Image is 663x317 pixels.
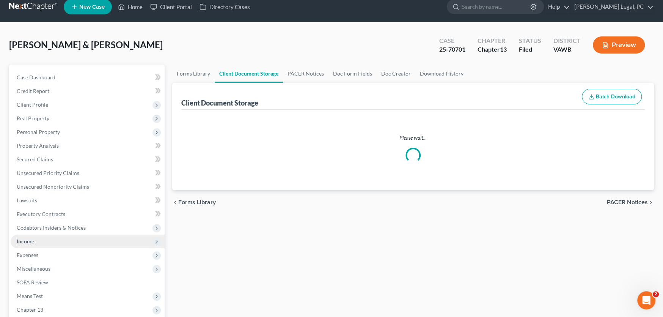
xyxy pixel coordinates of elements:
span: Miscellaneous [17,265,50,272]
span: PACER Notices [607,199,648,205]
a: Unsecured Priority Claims [11,166,165,180]
span: Secured Claims [17,156,53,162]
button: PACER Notices chevron_right [607,199,654,205]
span: Unsecured Nonpriority Claims [17,183,89,190]
div: Case [439,36,465,45]
span: Real Property [17,115,49,121]
a: PACER Notices [283,65,328,83]
div: District [553,36,581,45]
span: Case Dashboard [17,74,55,80]
div: Client Document Storage [181,98,258,107]
span: SOFA Review [17,279,48,285]
button: Preview [593,36,645,54]
div: VAWB [553,45,581,54]
span: Personal Property [17,129,60,135]
span: 2 [653,291,659,297]
i: chevron_right [648,199,654,205]
span: Lawsuits [17,197,37,203]
span: New Case [79,4,105,10]
a: Doc Creator [377,65,415,83]
span: Expenses [17,252,38,258]
div: Status [519,36,541,45]
div: Chapter [478,45,507,54]
a: Download History [415,65,468,83]
a: SOFA Review [11,276,165,289]
span: Codebtors Insiders & Notices [17,224,86,231]
button: chevron_left Forms Library [172,199,216,205]
span: Batch Download [596,93,635,100]
div: Chapter [478,36,507,45]
a: Executory Contracts [11,207,165,221]
a: Client Document Storage [215,65,283,83]
button: Batch Download [582,89,642,105]
span: Executory Contracts [17,211,65,217]
span: Unsecured Priority Claims [17,170,79,176]
span: Income [17,238,34,244]
span: Client Profile [17,101,48,108]
span: Property Analysis [17,142,59,149]
a: Case Dashboard [11,71,165,84]
a: Unsecured Nonpriority Claims [11,180,165,194]
span: Forms Library [178,199,216,205]
a: Doc Form Fields [328,65,377,83]
iframe: Intercom live chat [637,291,655,309]
a: Forms Library [172,65,215,83]
a: Lawsuits [11,194,165,207]
span: [PERSON_NAME] & [PERSON_NAME] [9,39,163,50]
a: Property Analysis [11,139,165,153]
span: Credit Report [17,88,49,94]
span: Chapter 13 [17,306,43,313]
a: Secured Claims [11,153,165,166]
p: Please wait... [183,134,643,142]
div: Filed [519,45,541,54]
span: 13 [500,46,507,53]
div: 25-70701 [439,45,465,54]
a: Credit Report [11,84,165,98]
span: Means Test [17,293,43,299]
i: chevron_left [172,199,178,205]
